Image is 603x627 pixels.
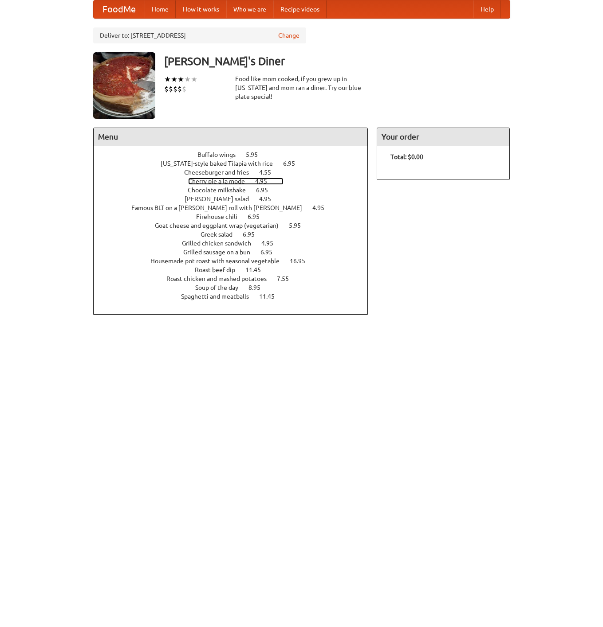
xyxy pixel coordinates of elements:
span: Spaghetti and meatballs [181,293,258,300]
a: Roast chicken and mashed potatoes 7.55 [166,275,305,282]
a: [US_STATE]-style baked Tilapia with rice 6.95 [161,160,311,167]
a: Cherry pie a la mode 4.95 [188,178,284,185]
span: Chocolate milkshake [188,187,255,194]
li: $ [182,84,186,94]
li: $ [164,84,169,94]
a: FoodMe [94,0,145,18]
a: Famous BLT on a [PERSON_NAME] roll with [PERSON_NAME] 4.95 [131,204,341,211]
a: Greek salad 6.95 [201,231,271,238]
span: 6.95 [256,187,277,194]
span: Goat cheese and eggplant wrap (vegetarian) [155,222,288,229]
span: Buffalo wings [197,151,244,158]
a: Home [145,0,176,18]
span: Roast beef dip [195,266,244,273]
img: angular.jpg [93,52,155,119]
li: ★ [191,74,197,84]
a: [PERSON_NAME] salad 4.95 [185,195,288,203]
span: [PERSON_NAME] salad [185,195,258,203]
a: Chocolate milkshake 6.95 [188,187,284,194]
a: Soup of the day 8.95 [195,284,277,291]
span: Grilled sausage on a bun [183,249,259,256]
span: Roast chicken and mashed potatoes [166,275,276,282]
span: Cherry pie a la mode [188,178,254,185]
span: Greek salad [201,231,241,238]
span: Firehouse chili [196,213,246,220]
a: How it works [176,0,226,18]
li: ★ [171,74,177,84]
span: 7.55 [277,275,298,282]
a: Recipe videos [273,0,327,18]
li: ★ [177,74,184,84]
li: $ [173,84,177,94]
span: 4.95 [261,240,282,247]
a: Firehouse chili 6.95 [196,213,276,220]
h4: Your order [377,128,509,146]
span: Grilled chicken sandwich [182,240,260,247]
span: 5.95 [246,151,267,158]
span: 4.95 [259,195,280,203]
div: Food like mom cooked, if you grew up in [US_STATE] and mom ran a diner. Try our blue plate special! [235,74,368,101]
span: 4.95 [255,178,276,185]
a: Goat cheese and eggplant wrap (vegetarian) 5.95 [155,222,317,229]
li: ★ [184,74,191,84]
span: Famous BLT on a [PERSON_NAME] roll with [PERSON_NAME] [131,204,311,211]
span: Cheeseburger and fries [184,169,258,176]
span: 11.45 [259,293,284,300]
a: Cheeseburger and fries 4.55 [184,169,288,176]
h4: Menu [94,128,368,146]
li: $ [177,84,182,94]
a: Spaghetti and meatballs 11.45 [181,293,291,300]
a: Change [278,31,300,40]
b: Total: $0.00 [390,153,423,160]
span: [US_STATE]-style baked Tilapia with rice [161,160,282,167]
span: 5.95 [289,222,310,229]
span: 6.95 [260,249,281,256]
div: Deliver to: [STREET_ADDRESS] [93,27,306,43]
span: Housemade pot roast with seasonal vegetable [150,257,288,265]
a: Housemade pot roast with seasonal vegetable 16.95 [150,257,322,265]
a: Roast beef dip 11.45 [195,266,277,273]
li: $ [169,84,173,94]
span: 8.95 [248,284,269,291]
li: ★ [164,74,171,84]
a: Grilled chicken sandwich 4.95 [182,240,290,247]
a: Buffalo wings 5.95 [197,151,274,158]
span: 16.95 [290,257,314,265]
span: 4.95 [312,204,333,211]
a: Grilled sausage on a bun 6.95 [183,249,289,256]
span: 11.45 [245,266,270,273]
h3: [PERSON_NAME]'s Diner [164,52,510,70]
span: 6.95 [243,231,264,238]
span: 6.95 [248,213,268,220]
a: Who we are [226,0,273,18]
a: Help [473,0,501,18]
span: 6.95 [283,160,304,167]
span: Soup of the day [195,284,247,291]
span: 4.55 [259,169,280,176]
